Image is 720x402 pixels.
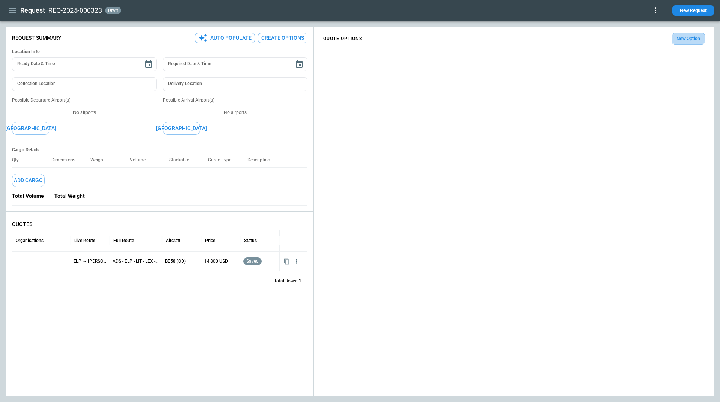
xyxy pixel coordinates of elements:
[74,238,95,243] div: Live Route
[282,257,291,266] button: Copy quote content
[244,238,257,243] div: Status
[54,193,85,199] p: Total Weight
[12,193,44,199] p: Total Volume
[672,33,705,45] button: New Option
[12,109,157,116] p: No airports
[169,157,195,163] p: Stackable
[274,278,297,284] p: Total Rows:
[314,30,714,48] div: scrollable content
[245,259,260,264] span: saved
[90,157,111,163] p: Weight
[141,57,156,72] button: Choose date
[130,157,151,163] p: Volume
[205,238,215,243] div: Price
[163,97,307,103] p: Possible Arrival Airport(s)
[247,157,276,163] p: Description
[672,5,714,16] button: New Request
[73,258,106,265] p: ELP → ABE
[12,147,307,153] h6: Cargo Details
[166,238,180,243] div: Aircraft
[12,35,61,41] p: Request Summary
[195,33,255,43] button: Auto Populate
[12,122,49,135] button: [GEOGRAPHIC_DATA]
[204,258,237,265] p: 14,800 USD
[12,174,45,187] button: Add Cargo
[20,6,45,15] h1: Request
[292,57,307,72] button: Choose date
[12,97,157,103] p: Possible Departure Airport(s)
[16,238,43,243] div: Organisations
[51,157,81,163] p: Dimensions
[163,122,200,135] button: [GEOGRAPHIC_DATA]
[12,157,25,163] p: Qty
[12,221,307,227] p: QUOTES
[165,258,198,265] p: BE58 (OD)
[208,157,237,163] p: Cargo Type
[323,37,362,40] h4: QUOTE OPTIONS
[106,8,120,13] span: draft
[48,6,102,15] h2: REQ-2025-000323
[163,109,307,116] p: No airports
[112,258,159,265] p: ADS - ELP - LIT - LEX - ABE - ADS
[12,49,307,55] h6: Location Info
[113,238,134,243] div: Full Route
[88,193,89,199] p: -
[258,33,307,43] button: Create Options
[299,278,301,284] p: 1
[47,193,48,199] p: -
[243,252,276,271] div: Saved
